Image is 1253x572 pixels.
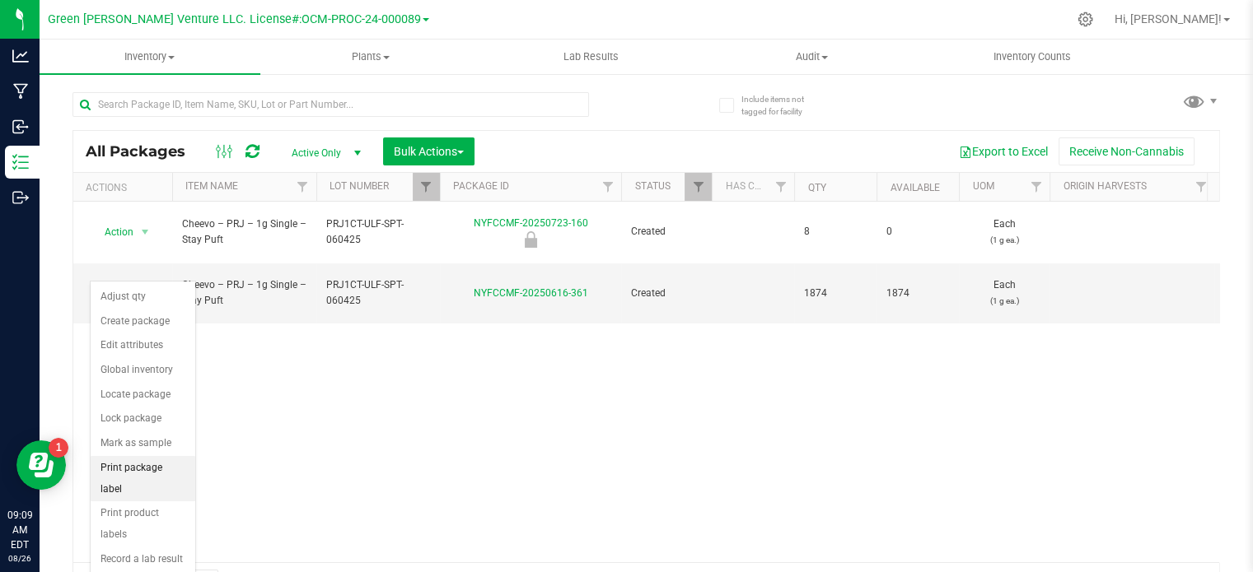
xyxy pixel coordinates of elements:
span: Each [969,216,1040,248]
a: Filter [767,173,794,201]
a: Qty [807,182,825,193]
th: Has COA [712,173,794,202]
a: Status [634,180,670,192]
button: Receive Non-Cannabis [1059,137,1195,165]
span: Inventory Counts [971,49,1093,64]
div: Retain Sample [437,231,624,248]
inline-svg: Outbound [12,189,29,206]
span: select [135,221,156,244]
a: Origin Harvests [1063,180,1146,192]
span: 1874 [804,286,867,301]
li: Global inventory [91,358,195,383]
input: Search Package ID, Item Name, SKU, Lot or Part Number... [72,92,589,117]
a: Inventory Counts [922,40,1143,74]
a: Lot Number [330,180,389,192]
span: Audit [702,49,921,64]
a: Filter [685,173,712,201]
a: NYFCCMF-20250723-160 [474,217,588,229]
p: (1 g ea.) [969,293,1040,309]
span: Hi, [PERSON_NAME]! [1115,12,1222,26]
span: Each [969,277,1040,309]
li: Edit attributes [91,333,195,358]
a: Filter [1187,173,1214,201]
a: Lab Results [481,40,702,74]
iframe: Resource center unread badge [49,438,68,458]
a: Plants [260,40,481,74]
span: Bulk Actions [394,145,464,158]
a: Inventory [40,40,260,74]
a: Item Name [185,180,238,192]
p: (1 g ea.) [969,232,1040,248]
span: 0 [886,224,949,239]
li: Print product labels [91,501,195,546]
li: Mark as sample [91,431,195,456]
inline-svg: Inbound [12,119,29,135]
div: Manage settings [1075,12,1096,27]
p: 08/26 [7,552,32,565]
a: Filter [1022,173,1050,201]
li: Record a lab result [91,547,195,572]
div: Actions [86,182,166,193]
p: 09:09 AM EDT [7,508,32,552]
button: Bulk Actions [383,137,475,165]
span: Cheevo – PRJ – 1g Single – Stay Puft [182,277,306,309]
span: Green [PERSON_NAME] Venture LLC. License#:OCM-PROC-24-000089 [48,12,421,26]
span: Action [90,221,134,244]
span: Inventory [40,49,260,64]
li: Create package [91,309,195,334]
iframe: Resource center [16,440,66,490]
span: 1874 [886,286,949,301]
a: Available [890,182,939,193]
li: Locate package [91,383,195,407]
span: PRJ1CT-ULF-SPT-060425 [326,277,430,309]
inline-svg: Manufacturing [12,83,29,100]
span: Lab Results [541,49,641,64]
span: Created [631,224,702,239]
a: UOM [972,180,994,192]
inline-svg: Inventory [12,154,29,170]
a: Filter [594,173,621,201]
span: Created [631,286,702,301]
li: Print package label [91,456,195,501]
span: All Packages [86,142,202,160]
li: Adjust qty [91,285,195,309]
span: PRJ1CT-ULF-SPT-060425 [326,216,430,248]
a: Filter [413,173,440,201]
span: Include items not tagged for facility [741,93,824,118]
li: Lock package [91,407,195,431]
span: 8 [804,224,867,239]
button: Export to Excel [948,137,1059,165]
inline-svg: Analytics [12,48,29,64]
a: NYFCCMF-20250616-361 [474,287,588,299]
a: Filter [289,173,316,201]
a: Audit [701,40,922,74]
span: Cheevo – PRJ – 1g Single – Stay Puft [182,216,306,248]
span: Plants [261,49,480,64]
a: Package ID [453,180,509,192]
